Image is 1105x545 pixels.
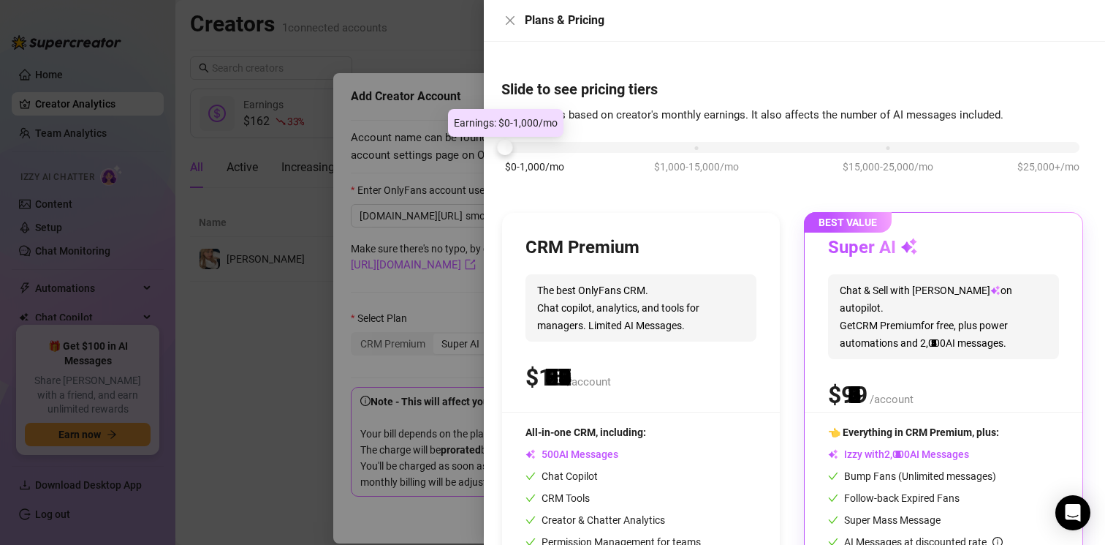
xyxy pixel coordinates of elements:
span: check [828,515,838,525]
span: Chat & Sell with [PERSON_NAME] on autopilot. Get CRM Premium for free, plus power automations and... [828,274,1059,359]
span: 👈 Everything in CRM Premium, plus: [828,426,999,438]
h4: Slide to see pricing tiers [501,79,1087,99]
span: $0-1,000/mo [505,159,564,175]
span: check [828,493,838,503]
div: Plans & Pricing [525,12,1087,29]
span: AI Messages [525,448,618,460]
div: Open Intercom Messenger [1055,495,1090,530]
span: Chat Copilot [525,470,598,482]
span: $25,000+/mo [1017,159,1079,175]
button: Close [501,12,519,29]
span: check [525,515,536,525]
span: close [504,15,516,26]
span: $ [525,364,565,391]
span: $1,000-15,000/mo [654,159,739,175]
h3: Super AI [828,236,918,260]
span: /account [567,375,611,388]
h3: CRM Premium [525,236,639,260]
span: Our pricing is based on creator's monthly earnings. It also affects the number of AI messages inc... [501,108,1003,121]
span: BEST VALUE [804,212,892,233]
span: Follow-back Expired Fans [828,492,960,504]
span: check [828,471,838,481]
span: $ [828,381,867,409]
span: /account [870,393,914,406]
span: check [525,471,536,481]
div: Earnings: $0-1,000/mo [448,109,563,137]
span: Bump Fans (Unlimited messages) [828,470,996,482]
span: Izzy with AI Messages [828,448,969,460]
span: CRM Tools [525,492,590,504]
span: $15,000-25,000/mo [843,159,933,175]
span: Creator & Chatter Analytics [525,514,665,526]
span: All-in-one CRM, including: [525,426,646,438]
span: Super Mass Message [828,514,941,526]
span: check [525,493,536,503]
span: The best OnlyFans CRM. Chat copilot, analytics, and tools for managers. Limited AI Messages. [525,274,756,342]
